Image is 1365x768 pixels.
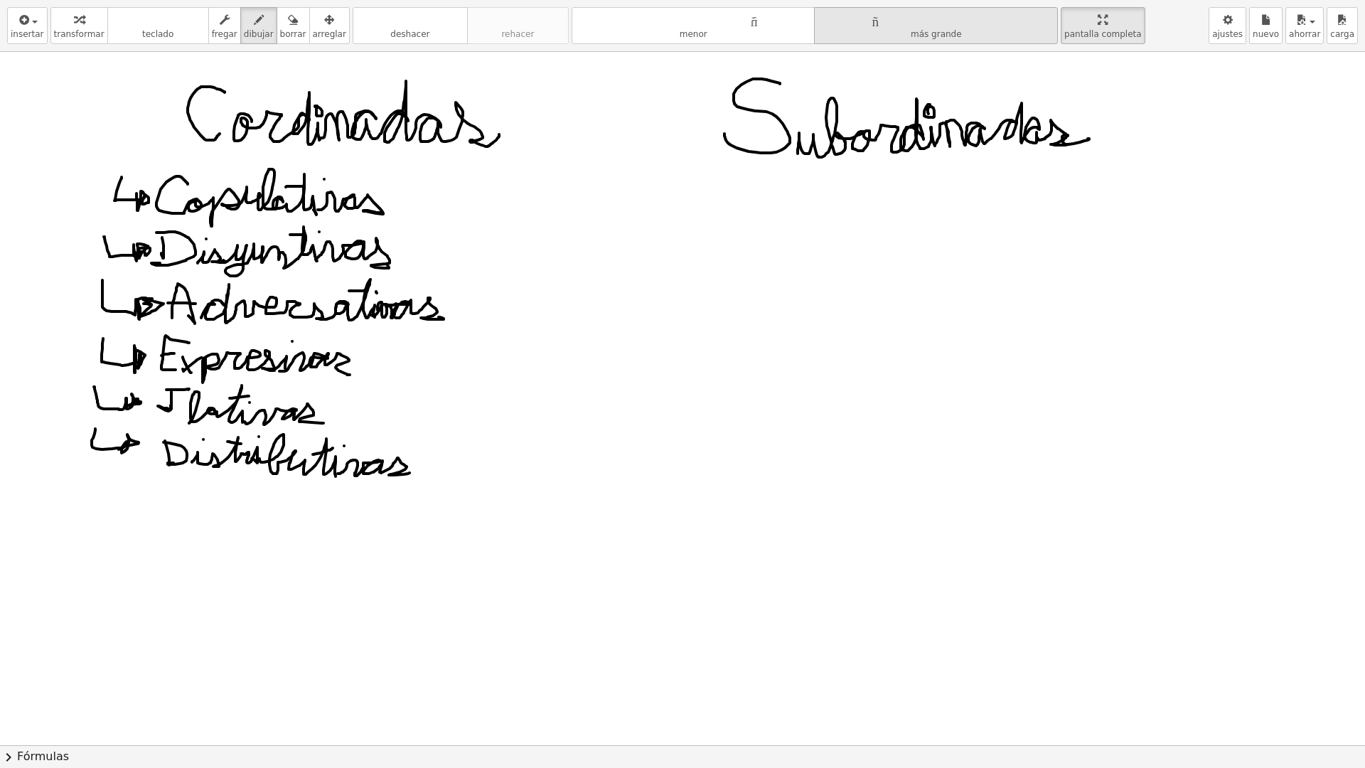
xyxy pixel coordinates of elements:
font: ahorrar [1289,29,1320,39]
font: ajustes [1212,29,1243,39]
button: tamaño_del_formatomás grande [814,7,1058,44]
font: Fórmulas [17,750,69,763]
button: transformar [50,7,108,44]
font: deshacer [356,13,464,26]
font: dibujar [244,29,274,39]
font: borrar [280,29,306,39]
button: fregar [208,7,241,44]
button: pantalla completa [1061,7,1145,44]
font: menor [680,29,707,39]
button: carga [1327,7,1358,44]
font: arreglar [313,29,346,39]
button: tamaño_del_formatomenor [572,7,815,44]
button: rehacerrehacer [467,7,569,44]
button: nuevo [1249,7,1283,44]
font: rehacer [471,13,565,26]
button: borrar [277,7,310,44]
font: carga [1330,29,1354,39]
font: transformar [54,29,105,39]
button: deshacerdeshacer [353,7,468,44]
font: tamaño_del_formato [818,13,1054,26]
button: tecladoteclado [107,7,209,44]
font: nuevo [1253,29,1279,39]
font: pantalla completa [1064,29,1142,39]
font: teclado [142,29,173,39]
button: dibujar [240,7,277,44]
font: tamaño_del_formato [575,13,812,26]
font: teclado [111,13,205,26]
font: deshacer [390,29,429,39]
font: insertar [11,29,44,39]
font: más grande [911,29,962,39]
button: ahorrar [1285,7,1324,44]
font: fregar [212,29,237,39]
button: ajustes [1209,7,1246,44]
button: arreglar [309,7,350,44]
button: insertar [7,7,48,44]
font: rehacer [501,29,534,39]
